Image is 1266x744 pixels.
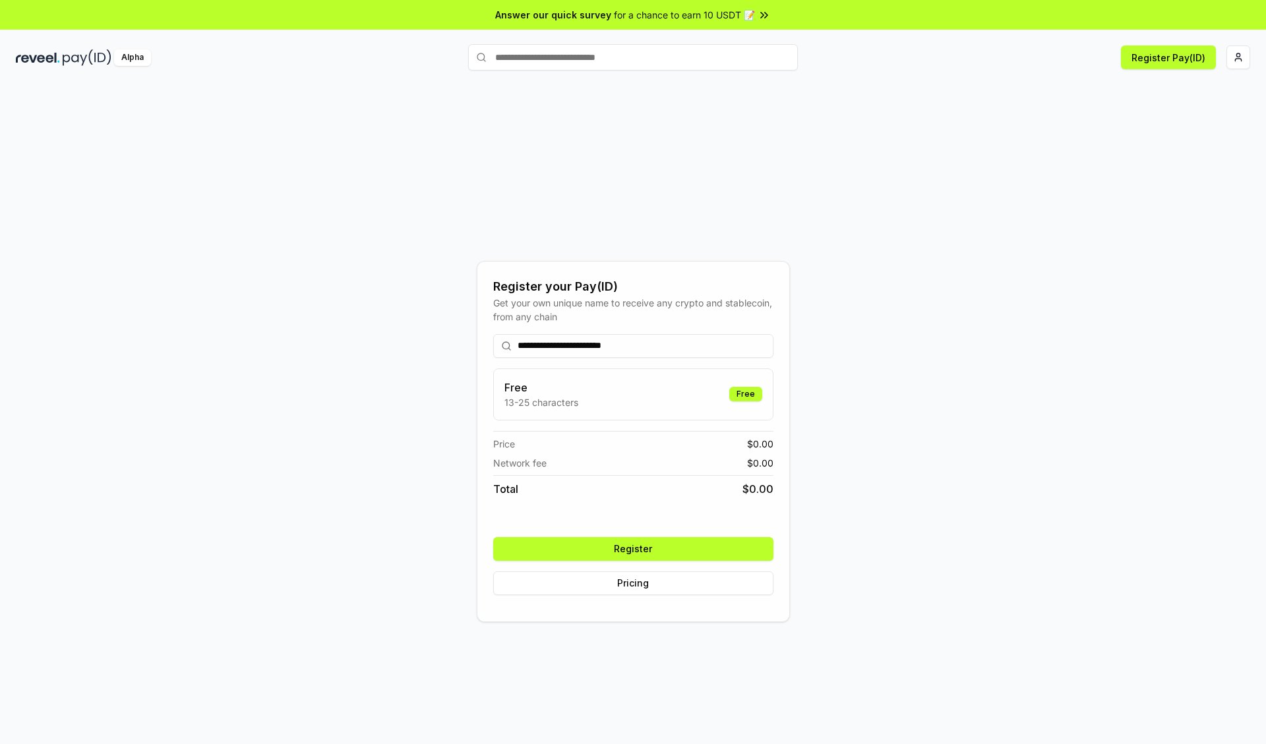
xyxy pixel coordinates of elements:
[493,481,518,497] span: Total
[493,537,773,561] button: Register
[16,49,60,66] img: reveel_dark
[742,481,773,497] span: $ 0.00
[747,437,773,451] span: $ 0.00
[747,456,773,470] span: $ 0.00
[504,380,578,395] h3: Free
[729,387,762,401] div: Free
[493,437,515,451] span: Price
[614,8,755,22] span: for a chance to earn 10 USDT 📝
[63,49,111,66] img: pay_id
[493,571,773,595] button: Pricing
[495,8,611,22] span: Answer our quick survey
[504,395,578,409] p: 13-25 characters
[493,296,773,324] div: Get your own unique name to receive any crypto and stablecoin, from any chain
[493,456,547,470] span: Network fee
[1121,45,1216,69] button: Register Pay(ID)
[114,49,151,66] div: Alpha
[493,277,773,296] div: Register your Pay(ID)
